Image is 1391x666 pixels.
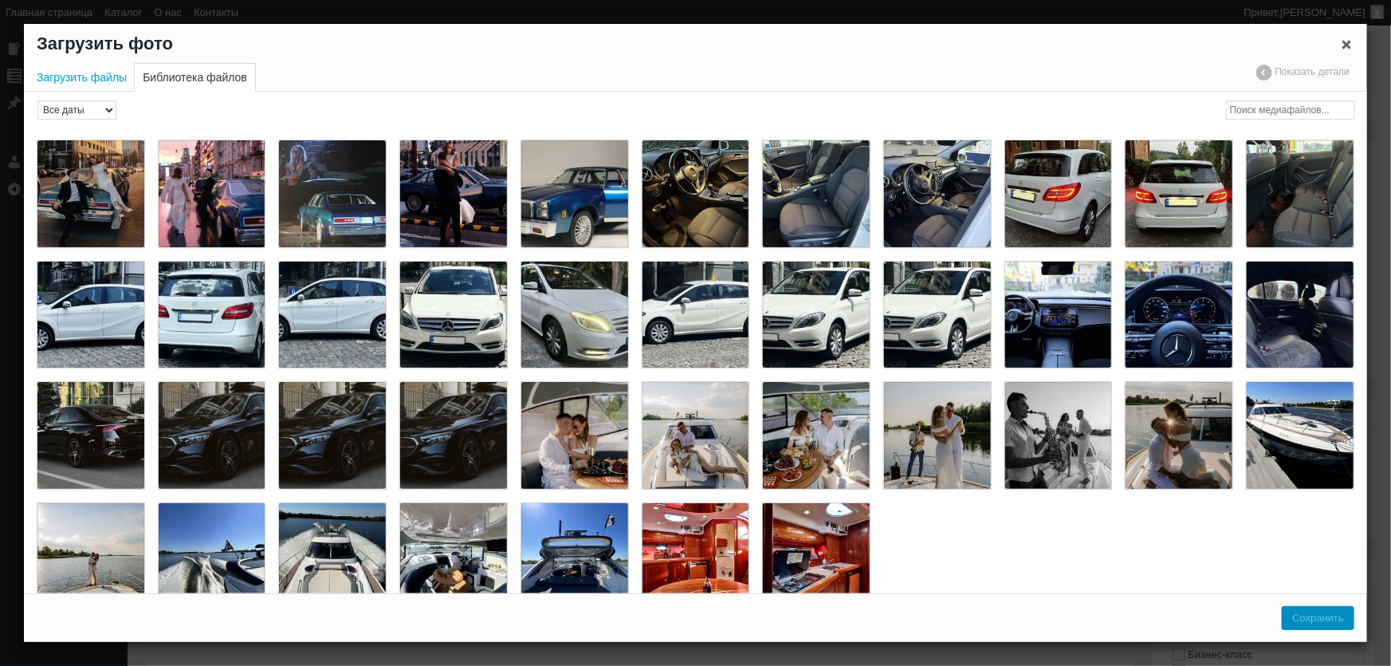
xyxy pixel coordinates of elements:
[30,375,151,496] li: Mercedes Benz W214 прокат без водителя, аренда мерседес, мерседес на свадьбу с водителем 02
[393,496,514,617] li: Bavaria 37 Sport HT аренда яхты прокат яхты, заказать яхту на день рождения девичник фотосессию 19
[29,64,135,92] a: Загрузить файлы
[30,254,151,376] li: Mercedes Benz W246 B class аренда на свадьбу с водителем, авто на свадьбу белый мерседес 06
[756,496,877,617] li: Bavaria 37 Sport HT аренда яхты прокат яхты, заказать яхту на день рождения девичник фотосессию 18
[877,375,998,496] li: Bavaria 37 Sport HT аренда яхты прокат яхты, заказать яхту на день рождения девичник фотосессию 25
[272,254,393,376] li: Mercedes Benz W246 B class аренда на свадьбу с водителем, авто на свадьбу белый мерседес 05
[1256,65,1350,81] span: Показать детали
[1118,375,1240,496] li: Bavaria 37 Sport HT аренда яхты прокат яхты, заказать яхту на день рождения девичник фотосессию 27
[1240,254,1361,376] li: Mercedes Benz W214 прокат без водителя, аренда мерседес, мерседес на свадьбу с водителем 03
[1282,606,1354,630] button: Сохранить
[756,375,877,496] li: Bavaria 37 Sport HT аренда яхты прокат яхты, заказать яхту на день рождения девичник фотосессию 30
[1118,133,1240,254] li: Mercedes Benz W246 B class аренда на свадьбу с водителем, авто на свадьбу белый мерседес 09
[635,254,756,376] li: Mercedes Benz W246 B class аренда на свадьбу с водителем, авто на свадьбу белый мерседес 04
[151,254,273,376] li: Mercedes Benz W246 B class аренда на свадьбу с водителем, авто на свадьбу белый мерседес 07
[30,133,151,254] li: Chevrolet-Malibu-Classic-blue-1977-прокат-аренда-ретро-авто-на-свадьбу-съемки-19
[998,254,1119,376] li: Mercedes Benz W214 прокат без водителя, аренда мерседес, мерседес на свадьбу с водителем 04
[635,133,756,254] li: Mercedes Benz W246 B class аренда на свадьбу с водителем, авто на свадьбу белый мерседес 13
[998,133,1119,254] li: Mercedes Benz W246 B class аренда на свадьбу с водителем, авто на свадьбу белый мерседес 08
[393,254,514,376] li: Mercedes Benz W246 B class аренда на свадьбу с водителем, авто на свадьбу белый мерседес 02
[514,375,635,496] li: Bavaria 37 Sport HT аренда яхты прокат яхты, заказать яхту на день рождения девичник фотосессию 32
[151,375,273,496] li: Mercedes Benz W214 прокат без водителя, аренда мерседес, мерседес на свадьбу с водителем 01
[393,133,514,254] li: Chevrolet-Malibu-Classic-blue-1977-прокат-аренда-ретро-авто-на-свадьбу-съемки-16
[1240,375,1361,496] li: Bavaria 37 Sport HT аренда яхты прокат яхты, заказать яхту на день рождения девичник фотосессию 23
[514,254,635,376] li: Mercedes Benz W246 B class аренда на свадьбу с водителем, авто на свадьбу белый мерседес 03
[514,133,635,254] li: Chevrolet-Malibu-Classic-blue-1977-прокат-аренда-ретро-авто-на-свадьбу-съемки-15
[151,496,273,617] li: Bavaria 37 Sport HT аренда яхты прокат яхты, заказать яхту на день рождения девичник фотосессию 21
[393,375,514,496] li: Mercedes Benz W214 прокат без водителя, аренда мерседес, мерседес на свадьбу с водителем 01
[877,133,998,254] li: Mercedes Benz W246 B class аренда на свадьбу с водителем, авто на свадьбу белый мерседес 12
[756,254,877,376] li: Mercedes Benz W246 B class аренда на свадьбу с водителем, авто на свадьбу белый мерседес 01
[134,63,256,92] a: Библиотека файлов
[272,496,393,617] li: Bavaria 37 Sport HT аренда яхты прокат яхты, заказать яхту на день рождения девичник фотосессию 22
[1118,254,1240,376] li: Mercedes Benz W214 прокат без водителя, аренда мерседес, мерседес на свадьбу с водителем 05
[1248,64,1358,80] a: Показать детали
[272,133,393,254] li: Chevrolet-Malibu-Classic-blue-1977-прокат-аренда-ретро-авто-на-свадьбу-съемки-17
[272,375,393,496] li: Mercedes Benz W214 прокат без водителя, аренда мерседес, мерседес на свадьбу с водителем 01
[1226,100,1355,120] input: Поиск медиафайлов...
[514,496,635,617] li: Bavaria 37 Sport HT аренда яхты прокат яхты, заказать яхту на день рождения девичник фотосессию 20
[635,496,756,617] li: Bavaria 37 Sport HT аренда яхты прокат яхты, заказать яхту на день рождения девичник фотосессию 17
[1240,133,1361,254] li: Mercedes Benz W246 B class аренда на свадьбу с водителем, авто на свадьбу белый мерседес 10
[151,133,273,254] li: Chevrolet-Malibu-Classic-blue-1977-прокат-аренда-ретро-авто-на-свадьбу-съемки-18
[635,375,756,496] li: Bavaria 37 Sport HT аренда яхты прокат яхты, заказать яхту на день рождения девичник фотосессию 28
[756,133,877,254] li: Mercedes Benz W246 B class аренда на свадьбу с водителем, авто на свадьбу белый мерседес 11
[30,496,151,617] li: Bavaria 37 Sport HT аренда яхты прокат яхты, заказать яхту на день рождения девичник фотосессию 24
[998,375,1119,496] li: Bavaria 37 Sport HT аренда яхты прокат яхты, заказать яхту на день рождения девичник фотосессию 26
[24,24,1367,64] h1: Загрузить фото
[877,254,998,376] li: Mercedes Benz W246 B class аренда на свадьбу с водителем, авто на свадьбу белый мерседес 01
